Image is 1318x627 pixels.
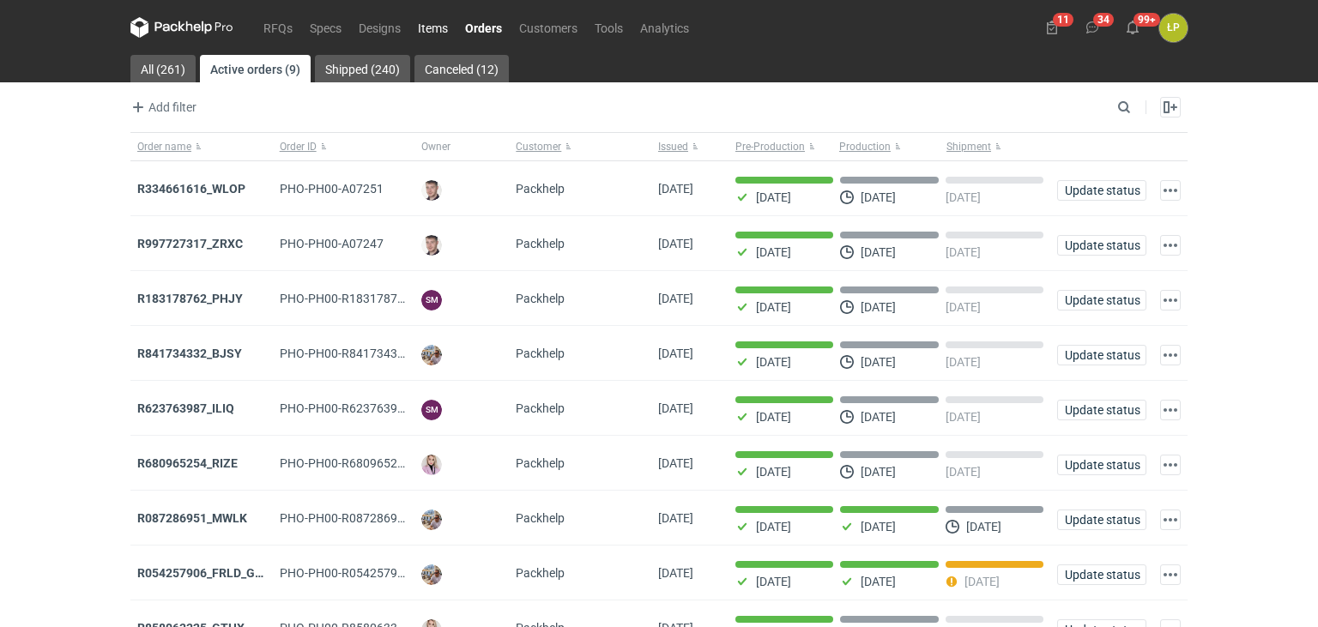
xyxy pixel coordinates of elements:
span: Pre-Production [735,140,805,154]
span: 15/09/2025 [658,292,693,305]
a: R054257906_FRLD_GMZJ_SABM [137,566,318,580]
span: Packhelp [516,401,565,415]
span: PHO-PH00-R623763987_ILIQ [280,401,438,415]
a: Orders [456,17,511,38]
button: Update status [1057,345,1146,365]
p: [DATE] [861,520,896,534]
span: Customer [516,140,561,154]
p: [DATE] [861,355,896,369]
span: Order ID [280,140,317,154]
span: PHO-PH00-R054257906_FRLD_GMZJ_SABM [280,566,521,580]
svg: Packhelp Pro [130,17,233,38]
span: 04/09/2025 [658,566,693,580]
button: Actions [1160,564,1181,585]
span: Packhelp [516,237,565,250]
img: Michał Palasek [421,509,442,530]
button: Update status [1057,180,1146,201]
button: Order name [130,133,273,160]
p: [DATE] [756,520,791,534]
button: Actions [1160,455,1181,475]
a: R680965254_RIZE [137,456,238,470]
a: All (261) [130,55,196,82]
span: Update status [1065,459,1139,471]
button: Update status [1057,400,1146,420]
a: RFQs [255,17,301,38]
p: [DATE] [946,410,981,424]
a: R623763987_ILIQ [137,401,234,415]
span: Packhelp [516,566,565,580]
p: [DATE] [946,245,981,259]
button: Pre-Production [729,133,836,160]
p: [DATE] [946,190,981,204]
figcaption: SM [421,290,442,310]
button: ŁP [1159,14,1188,42]
p: [DATE] [756,575,791,588]
button: Update status [1057,455,1146,475]
a: R841734332_BJSY [137,347,242,360]
p: [DATE] [756,355,791,369]
input: Search [1114,97,1169,118]
a: Designs [350,17,409,38]
p: [DATE] [756,190,791,204]
img: Michał Palasek [421,345,442,365]
span: PHO-PH00-R841734332_BJSY [280,347,444,360]
p: [DATE] [861,245,896,259]
p: [DATE] [756,245,791,259]
span: 18/09/2025 [658,237,693,250]
a: R183178762_PHJY [137,292,243,305]
p: [DATE] [756,465,791,479]
span: Issued [658,140,688,154]
button: Actions [1160,290,1181,310]
span: 12/09/2025 [658,347,693,360]
span: Update status [1065,514,1139,526]
span: PHO-PH00-R183178762_PHJY [280,292,446,305]
button: Customer [509,133,651,160]
a: R087286951_MWLK [137,511,247,525]
span: Owner [421,140,450,154]
span: Update status [1065,184,1139,196]
a: Specs [301,17,350,38]
a: Analytics [632,17,698,38]
p: [DATE] [861,300,896,314]
span: Update status [1065,569,1139,581]
span: Shipment [946,140,991,154]
span: Add filter [128,97,196,118]
span: 11/09/2025 [658,401,693,415]
a: R997727317_ZRXC [137,237,243,250]
button: Order ID [273,133,415,160]
span: Update status [1065,404,1139,416]
span: PHO-PH00-A07247 [280,237,384,250]
button: Production [836,133,943,160]
button: Update status [1057,290,1146,310]
a: R334661616_WLOP [137,182,245,196]
span: Update status [1065,239,1139,251]
span: 04/09/2025 [658,511,693,525]
button: Update status [1057,235,1146,256]
p: [DATE] [966,520,1001,534]
p: [DATE] [861,465,896,479]
span: 19/09/2025 [658,182,693,196]
span: Packhelp [516,511,565,525]
a: Canceled (12) [414,55,509,82]
span: Packhelp [516,182,565,196]
span: Packhelp [516,347,565,360]
a: Active orders (9) [200,55,311,82]
button: 11 [1038,14,1066,41]
p: [DATE] [861,575,896,588]
span: Packhelp [516,292,565,305]
span: Production [839,140,891,154]
button: Actions [1160,400,1181,420]
button: 34 [1079,14,1106,41]
span: PHO-PH00-A07251 [280,182,384,196]
p: [DATE] [861,410,896,424]
button: Actions [1160,345,1181,365]
button: Actions [1160,180,1181,201]
p: [DATE] [946,355,981,369]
